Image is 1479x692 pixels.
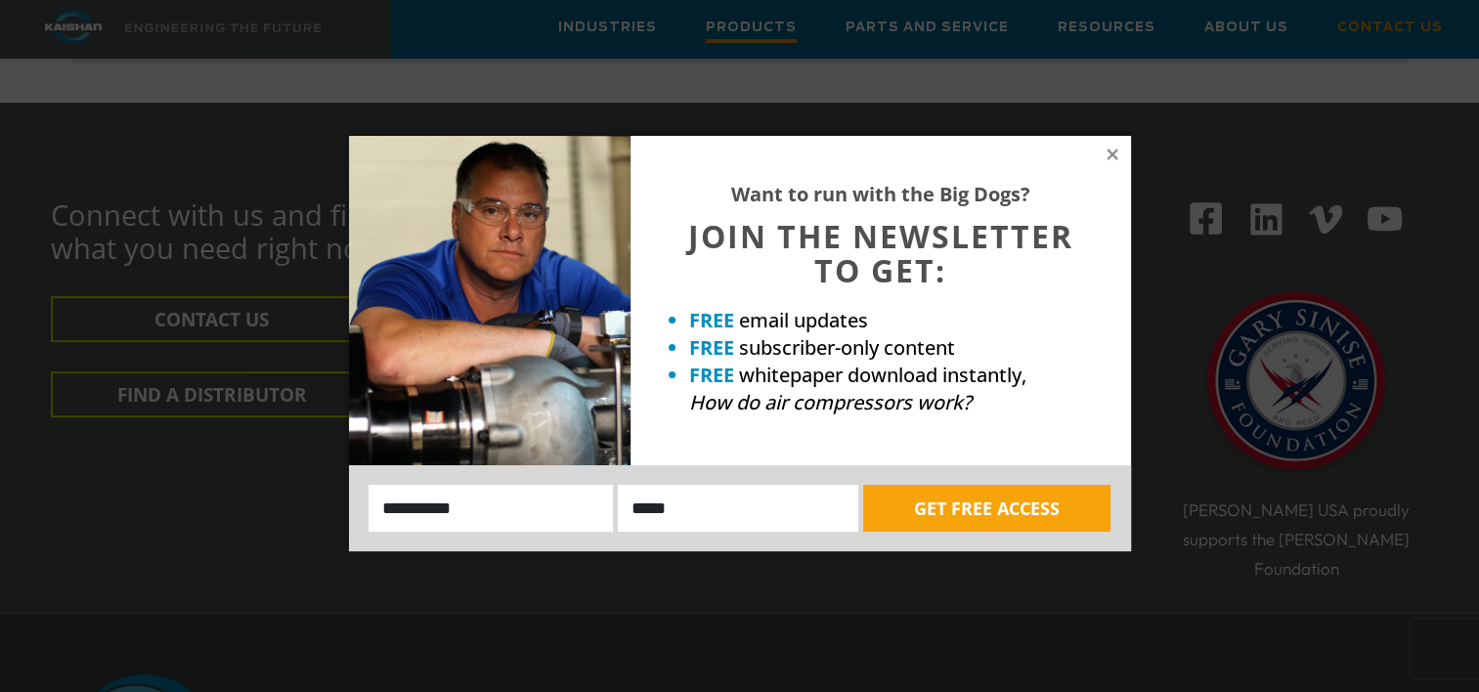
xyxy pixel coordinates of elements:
strong: FREE [689,307,734,333]
strong: Want to run with the Big Dogs? [731,181,1030,207]
span: email updates [739,307,868,333]
strong: FREE [689,334,734,361]
input: Name: [369,485,614,532]
span: whitepaper download instantly, [739,362,1026,388]
strong: FREE [689,362,734,388]
span: JOIN THE NEWSLETTER TO GET: [688,215,1073,291]
span: subscriber-only content [739,334,955,361]
button: Close [1104,146,1121,163]
button: GET FREE ACCESS [863,485,1110,532]
input: Email [618,485,858,532]
em: How do air compressors work? [689,389,972,415]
